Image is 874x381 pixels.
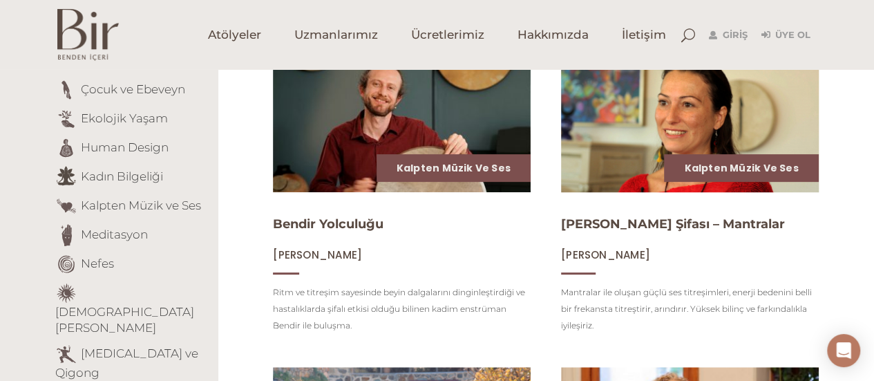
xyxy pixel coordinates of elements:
[208,27,261,43] span: Atölyeler
[81,111,168,124] a: Ekolojik Yaşam
[622,27,666,43] span: İletişim
[561,216,785,232] a: [PERSON_NAME] Şifası – Mantralar
[55,305,194,335] a: [DEMOGRAPHIC_DATA][PERSON_NAME]
[273,248,362,261] a: [PERSON_NAME]
[294,27,378,43] span: Uzmanlarımız
[81,256,114,270] a: Nefes
[561,248,650,261] a: [PERSON_NAME]
[397,161,511,175] a: Kalpten Müzik ve Ses
[411,27,484,43] span: Ücretlerimiz
[81,227,148,241] a: Meditasyon
[517,27,589,43] span: Hakkımızda
[684,161,798,175] a: Kalpten Müzik ve Ses
[273,248,362,262] span: [PERSON_NAME]
[81,140,169,154] a: Human Design
[273,216,383,232] a: Bendir Yolculuğu
[761,27,810,44] a: Üye Ol
[561,248,650,262] span: [PERSON_NAME]
[81,198,201,212] a: Kalpten Müzik ve Ses
[81,169,163,183] a: Kadın Bilgeliği
[561,284,819,334] p: Mantralar ile oluşan güçlü ses titreşimleri, enerji bedenini belli bir frekansta titreştirir, arı...
[709,27,748,44] a: Giriş
[55,346,198,380] a: [MEDICAL_DATA] ve Qigong
[81,82,185,95] a: Çocuk ve Ebeveyn
[273,284,531,334] p: Ritm ve titreşim sayesinde beyin dalgalarını dinginleştirdiği ve hastalıklarda şifalı etkisi oldu...
[827,334,860,367] div: Open Intercom Messenger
